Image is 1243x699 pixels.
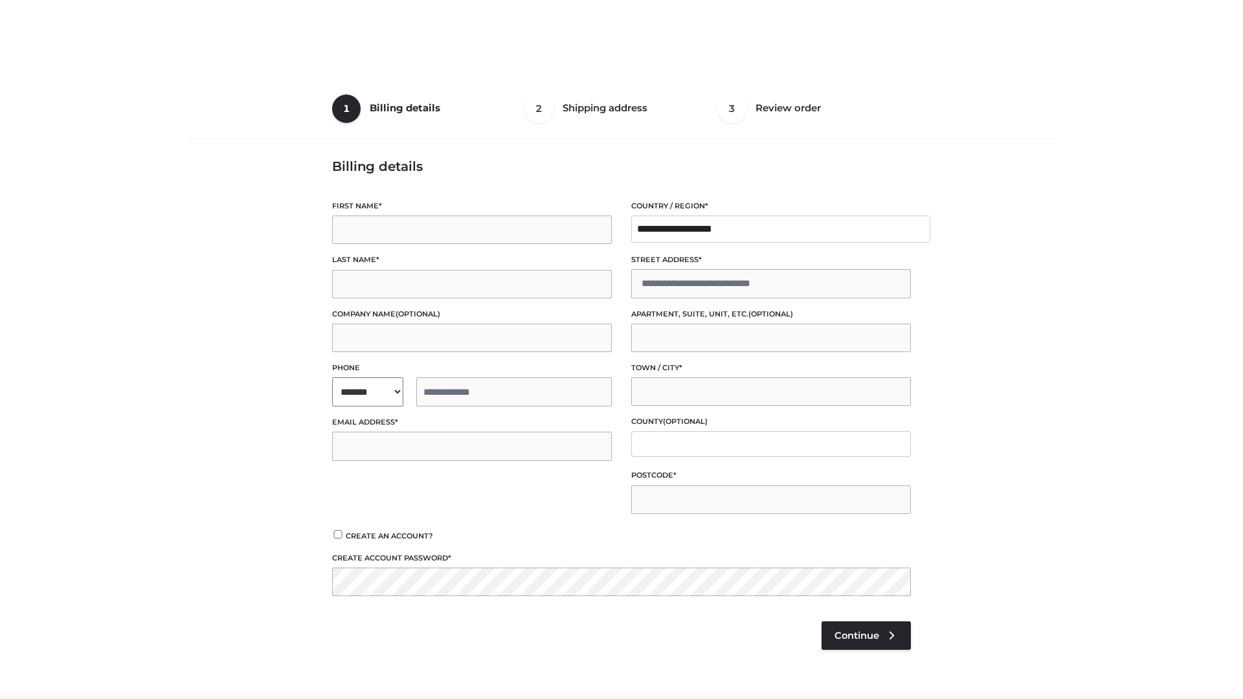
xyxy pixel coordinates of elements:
span: Review order [756,102,821,114]
span: Shipping address [563,102,647,114]
span: Continue [834,630,879,641]
label: First name [332,200,612,212]
a: Continue [822,621,911,650]
input: Create an account? [332,530,344,538]
label: County [631,416,911,428]
label: Apartment, suite, unit, etc. [631,308,911,320]
h3: Billing details [332,159,911,174]
label: Email address [332,416,612,428]
label: Last name [332,254,612,266]
span: (optional) [748,309,793,318]
span: 1 [332,94,361,123]
span: Billing details [370,102,440,114]
span: 3 [718,94,746,123]
label: Street address [631,254,911,266]
span: (optional) [663,417,708,426]
span: Create an account? [346,531,433,540]
span: 2 [525,94,554,123]
label: Company name [332,308,612,320]
label: Phone [332,362,612,374]
label: Town / City [631,362,911,374]
span: (optional) [396,309,440,318]
label: Create account password [332,552,911,564]
label: Country / Region [631,200,911,212]
label: Postcode [631,469,911,482]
